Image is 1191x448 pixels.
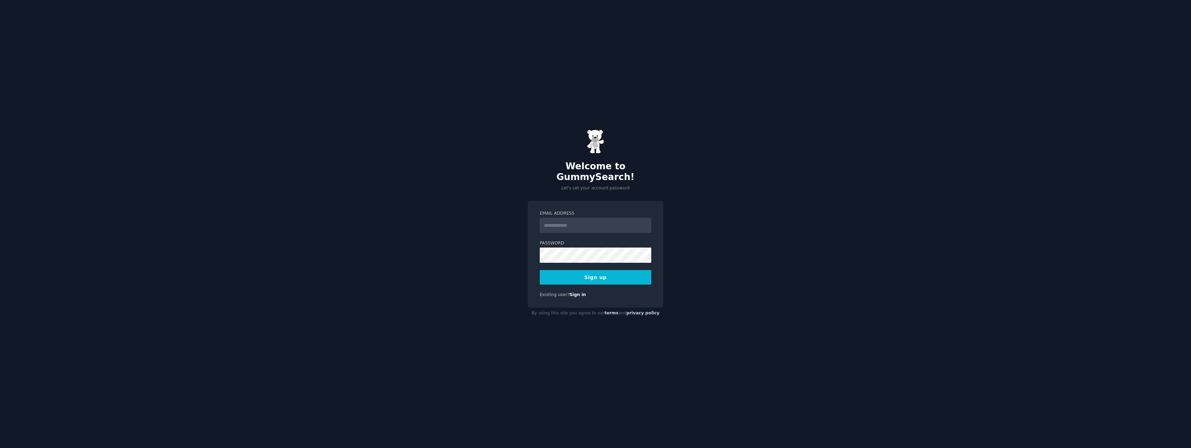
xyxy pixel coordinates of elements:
button: Sign up [540,270,651,285]
a: terms [605,311,618,315]
a: privacy policy [626,311,660,315]
span: Existing user? [540,292,570,297]
label: Email Address [540,210,651,217]
div: By using this site you agree to our and [528,308,663,319]
a: Sign in [570,292,586,297]
label: Password [540,240,651,247]
img: Gummy Bear [587,129,604,154]
h2: Welcome to GummySearch! [528,161,663,183]
p: Let's set your account password [528,185,663,191]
